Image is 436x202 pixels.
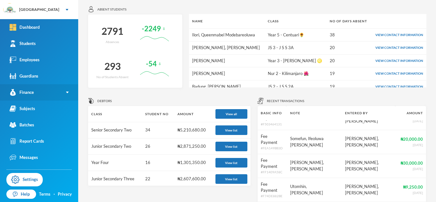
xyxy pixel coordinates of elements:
th: Name [189,14,265,28]
div: # FEA149BB3D [261,146,284,151]
div: [GEOGRAPHIC_DATA] [19,7,59,12]
td: Utomhin, [PERSON_NAME] [287,178,342,202]
a: Terms [39,191,50,198]
div: 2791 [101,23,123,40]
td: 22 [142,171,174,187]
td: Ilori, Queenmabel Modebareoluwa [189,28,265,41]
div: [DATE] [398,143,423,147]
div: Students [10,40,36,47]
td: [PERSON_NAME], [PERSON_NAME] [342,154,395,178]
div: Finance [10,89,34,96]
div: Dashboard [10,24,40,31]
div: # F503464131 [261,122,284,127]
td: 20 [327,41,371,55]
td: Badung, [PERSON_NAME] [189,80,265,93]
div: Fee Payment [261,133,284,146]
td: [PERSON_NAME], [PERSON_NAME] [342,130,395,154]
td: ₦1,301,350.00 [174,155,212,171]
td: Senior Secondary Two [88,122,142,138]
div: Fee Payment [261,181,284,194]
div: View Contact Information [374,58,423,63]
div: View Contact Information [374,33,423,37]
div: No of Students Absent [96,75,129,79]
div: Batches [10,122,34,128]
td: ₦2,607,600.00 [174,171,212,187]
th: Class [88,106,142,122]
button: View list [215,125,247,135]
a: Help [6,190,36,199]
div: [DATE] [398,167,423,171]
td: 19 [327,67,371,80]
th: No of days absent [327,14,371,28]
td: 16 [142,155,174,171]
td: ₦5,210,680.00 [174,122,212,138]
td: [PERSON_NAME] [189,54,265,67]
td: JS 3 - J S S 3A [265,41,327,55]
td: Junior Secondary Three [88,171,142,187]
div: Subjects [10,105,35,112]
button: View list [215,174,247,184]
strong: ₦30,000.00 [401,161,423,166]
td: Junior Secondary Two [88,138,142,155]
td: Year Four [88,155,142,171]
td: ₦2,871,250.00 [174,138,212,155]
div: Fee Payment [261,157,284,170]
td: JS 2 - J S S 2A [265,80,327,93]
div: · [54,191,55,198]
strong: ₦9,250.00 [403,184,423,190]
strong: ₦20,000.00 [401,137,423,142]
td: [PERSON_NAME], [PERSON_NAME] [189,41,265,55]
span: Debtors [97,99,112,103]
div: Report Cards [10,138,44,145]
th: Entered By [342,106,395,120]
div: -54 [146,58,157,70]
button: View list [215,142,247,151]
div: View Contact Information [374,71,423,76]
th: Amount [174,106,212,122]
div: Messages [10,154,38,161]
div: Guardians [10,73,38,79]
td: Year 3 - [PERSON_NAME] ♌️ [265,54,327,67]
button: View all [215,109,247,119]
td: 34 [142,122,174,138]
span: Recent Transactions [267,99,304,103]
div: Absences [106,40,119,44]
div: Employees [10,56,40,63]
div: -2249 [142,23,161,35]
td: Somefun, Ifeoluwa [PERSON_NAME] [287,130,342,154]
td: Nur 2 - Kilimanjaro 🌺 [265,67,327,80]
td: [PERSON_NAME] [189,67,265,80]
div: [DATE] [398,119,423,123]
div: View Contact Information [374,45,423,50]
div: View Contact Information [374,84,423,89]
td: [PERSON_NAME], [PERSON_NAME] [342,178,395,202]
td: [PERSON_NAME], [PERSON_NAME] [287,154,342,178]
td: 26 [142,138,174,155]
div: # F74DE882BE [261,194,284,198]
div: 293 [104,58,121,75]
a: Privacy [58,191,72,198]
td: Year 5 - Centuari🌻 [265,28,327,41]
th: Basic Info [258,106,287,120]
td: 19 [327,80,371,93]
a: Settings [6,173,43,186]
th: Student No [142,106,174,122]
button: View list [215,158,247,168]
td: 38 [327,28,371,41]
img: logo [4,4,16,16]
span: Absent students [97,7,126,12]
th: Note [287,106,342,120]
th: Amount [395,106,426,120]
div: # FF1409A58C [261,170,284,175]
td: 20 [327,54,371,67]
th: Class [265,14,327,28]
div: [DATE] [398,191,423,195]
